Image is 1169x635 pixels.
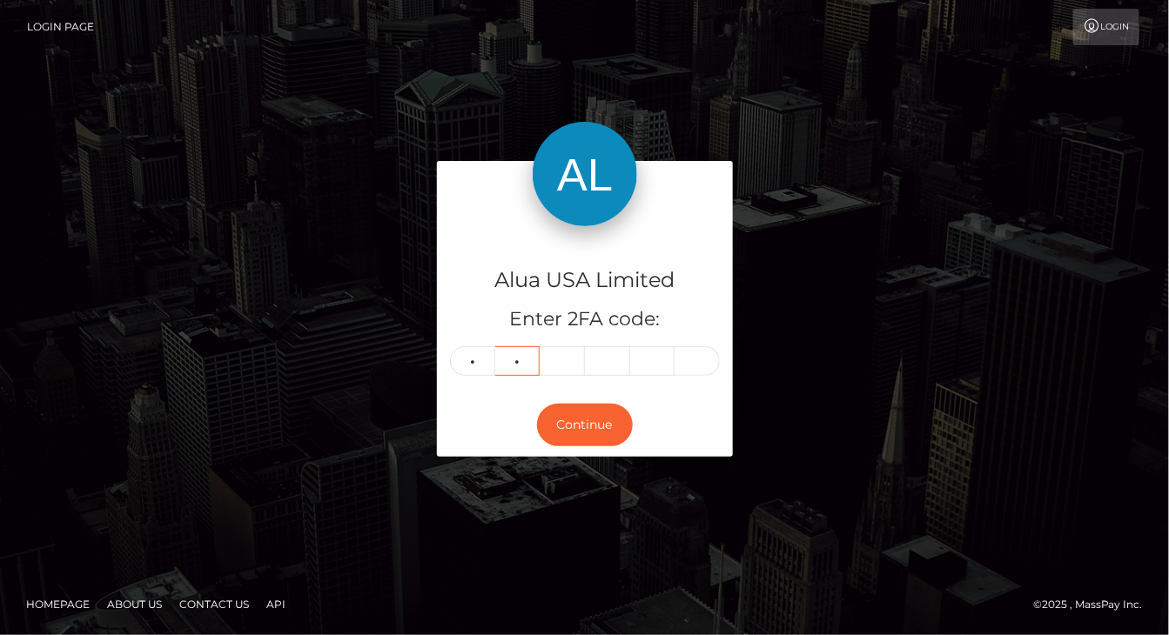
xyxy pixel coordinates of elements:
img: Alua USA Limited [533,122,637,226]
a: About Us [100,591,169,618]
div: © 2025 , MassPay Inc. [1033,595,1156,614]
a: API [259,591,292,618]
a: Homepage [19,591,97,618]
h5: Enter 2FA code: [450,306,720,333]
a: Contact Us [172,591,256,618]
a: Login [1073,9,1139,45]
a: Login Page [27,9,94,45]
button: Continue [537,404,633,446]
h4: Alua USA Limited [450,265,720,296]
